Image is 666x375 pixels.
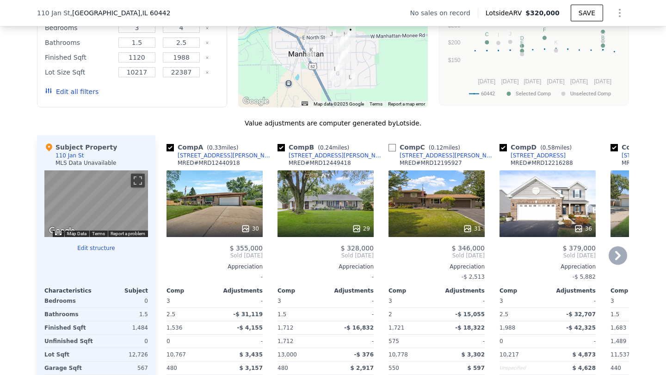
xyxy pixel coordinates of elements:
span: $ 328,000 [341,244,374,252]
div: 310 Lee St [335,58,345,74]
div: Bathrooms [45,36,113,49]
div: Lot Size Sqft [45,66,113,79]
button: Clear [205,26,209,30]
a: Report a problem [111,231,145,236]
button: Clear [205,56,209,60]
div: 230 Kay St [341,45,351,61]
span: Sold [DATE] [277,252,374,259]
button: Keyboard shortcuts [55,231,62,235]
div: Comp [166,287,215,294]
div: 2.5 [166,308,213,321]
text: K [554,39,558,45]
div: MLS Data Unavailable [55,159,117,167]
div: - [216,294,263,307]
div: Map [44,170,148,237]
text: [DATE] [547,78,565,85]
div: Appreciation [499,263,596,270]
span: 1,536 [166,325,182,331]
span: -$ 4,155 [237,325,263,331]
div: - [549,294,596,307]
span: -$ 31,119 [233,311,263,318]
span: 10,778 [388,351,408,358]
div: [STREET_ADDRESS] [511,152,566,159]
span: 0.12 [431,144,443,151]
div: Street View [44,170,148,237]
a: Report a map error [388,101,425,106]
div: 360 S State St [306,45,316,61]
text: I [498,32,499,37]
text: Selected Comp [516,91,551,97]
span: 3 [610,298,614,304]
img: Google [47,225,77,237]
div: Comp B [277,143,353,152]
text: B [601,35,604,40]
span: $ 2,917 [351,365,374,371]
div: 30 [241,224,259,233]
div: Finished Sqft [44,321,94,334]
div: Finished Sqft [45,51,113,64]
a: Open this area in Google Maps (opens a new window) [47,225,77,237]
div: - [166,270,263,283]
text: D [520,35,524,41]
div: Appreciation [277,263,374,270]
div: Comp [499,287,548,294]
div: Unfinished Sqft [44,335,94,348]
span: 1,683 [610,325,626,331]
div: 31 [463,224,481,233]
div: Garage Sqft [44,362,94,375]
button: Show Options [610,4,629,22]
span: $ 3,435 [240,351,263,358]
a: Terms (opens in new tab) [92,231,105,236]
img: Google [240,95,271,107]
span: , [GEOGRAPHIC_DATA] [70,8,171,18]
span: $ 4,628 [573,365,596,371]
text: E [520,40,524,45]
div: 2 [388,308,435,321]
text: [DATE] [524,78,541,85]
div: 155 Kay St [338,34,348,50]
div: 29 [352,224,370,233]
div: - [216,335,263,348]
button: Edit all filters [45,87,99,96]
span: $ 355,000 [230,244,263,252]
div: Comp C [388,143,464,152]
div: - [327,294,374,307]
div: 12,726 [98,348,148,361]
div: - [438,335,485,348]
text: Unselected Comp [570,91,611,97]
span: Sold [DATE] [499,252,596,259]
text: A [601,21,605,26]
span: 3 [499,298,503,304]
div: MRED # MRD12440918 [178,159,240,167]
a: [STREET_ADDRESS][PERSON_NAME] [166,152,274,159]
span: ( miles) [536,144,575,151]
div: 110 Jan St [345,25,356,41]
div: Unspecified [499,362,546,375]
div: 1,484 [98,321,148,334]
span: Lotside ARV [486,8,525,18]
div: Comp A [166,143,242,152]
span: $ 4,873 [573,351,596,358]
div: 125 3rd St [345,73,355,88]
span: 0.33 [209,144,222,151]
text: $200 [448,39,461,46]
button: Edit structure [44,244,148,252]
text: F [543,27,546,32]
span: 1,712 [277,325,293,331]
div: No sales on record [410,8,478,18]
button: Toggle fullscreen view [131,174,145,187]
text: [DATE] [594,78,611,85]
span: 1,988 [499,325,515,331]
div: Adjustments [215,287,263,294]
span: 3 [277,298,281,304]
div: 205 Thelma St [326,30,336,45]
div: 2.5 [499,308,546,321]
span: 10,767 [166,351,186,358]
span: ( miles) [203,144,242,151]
span: 1,721 [388,325,404,331]
span: $ 3,157 [240,365,263,371]
div: Value adjustments are computer generated by Lotside . [37,119,629,128]
span: ( miles) [314,144,353,151]
span: 575 [388,338,399,344]
span: $ 346,000 [452,244,485,252]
